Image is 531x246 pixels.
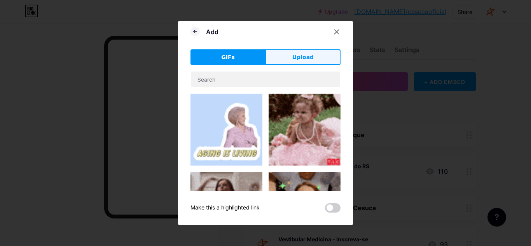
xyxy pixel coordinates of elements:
[191,72,340,87] input: Search
[190,172,262,244] img: Gihpy
[190,94,262,166] img: Gihpy
[265,49,341,65] button: Upload
[269,172,341,244] img: Gihpy
[269,94,341,166] img: Gihpy
[292,53,314,61] span: Upload
[190,203,260,213] div: Make this a highlighted link
[190,49,265,65] button: GIFs
[221,53,235,61] span: GIFs
[206,27,218,37] div: Add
